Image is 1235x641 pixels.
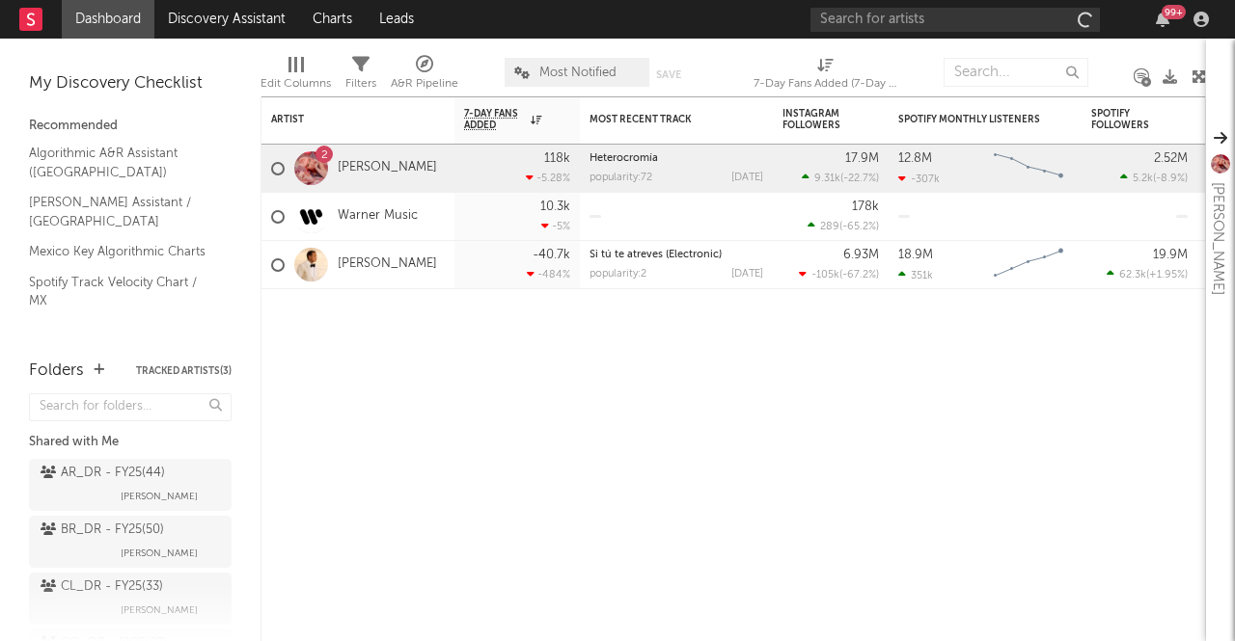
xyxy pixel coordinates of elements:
[754,48,898,104] div: 7-Day Fans Added (7-Day Fans Added)
[541,220,570,232] div: -5 %
[799,268,879,280] div: ( )
[29,192,212,231] a: [PERSON_NAME] Assistant / [GEOGRAPHIC_DATA]
[656,69,681,80] button: Save
[41,575,163,599] div: CL_DR - FY25 ( 33 )
[271,114,416,125] div: Artist
[731,173,763,183] div: [DATE]
[985,145,1072,193] svg: Chart title
[843,174,876,184] span: -22.7 %
[1162,5,1186,19] div: 99 +
[1107,268,1188,280] div: ( )
[1149,270,1185,280] span: +1.95 %
[843,249,879,261] div: 6.93M
[338,160,437,176] a: [PERSON_NAME]
[842,270,876,280] span: -67.2 %
[41,462,165,485] div: AR_DR - FY25 ( 44 )
[464,108,526,131] span: 7-Day Fans Added
[1156,174,1185,184] span: -8.9 %
[810,8,1100,32] input: Search for artists
[121,485,198,508] span: [PERSON_NAME]
[29,360,84,383] div: Folders
[590,250,763,260] div: Si tú te atreves (Electronic)
[754,72,898,95] div: 7-Day Fans Added (7-Day Fans Added)
[345,48,376,104] div: Filters
[540,200,570,213] div: 10.3k
[808,220,879,232] div: ( )
[29,431,232,454] div: Shared with Me
[29,115,232,138] div: Recommended
[1154,152,1188,165] div: 2.52M
[261,72,331,95] div: Edit Columns
[898,269,933,281] div: 351k
[1133,174,1153,184] span: 5.2k
[1119,270,1146,280] span: 62.3k
[590,153,658,164] a: Heterocromía
[845,152,879,165] div: 17.9M
[29,321,212,342] a: Spotify Search Virality / MX
[261,48,331,104] div: Edit Columns
[590,173,652,183] div: popularity: 72
[29,573,232,625] a: CL_DR - FY25(33)[PERSON_NAME]
[527,268,570,280] div: -484 %
[526,172,570,184] div: -5.28 %
[590,250,722,260] a: Si tú te atreves (Electronic)
[29,72,232,95] div: My Discovery Checklist
[852,200,879,213] div: 178k
[814,174,840,184] span: 9.31k
[782,108,850,131] div: Instagram Followers
[121,542,198,565] span: [PERSON_NAME]
[29,393,232,421] input: Search for folders...
[985,241,1072,289] svg: Chart title
[345,72,376,95] div: Filters
[898,152,932,165] div: 12.8M
[29,459,232,511] a: AR_DR - FY25(44)[PERSON_NAME]
[1091,108,1159,131] div: Spotify Followers
[533,249,570,261] div: -40.7k
[802,172,879,184] div: ( )
[136,366,232,376] button: Tracked Artists(3)
[29,143,212,182] a: Algorithmic A&R Assistant ([GEOGRAPHIC_DATA])
[590,114,734,125] div: Most Recent Track
[539,67,617,79] span: Most Notified
[1120,172,1188,184] div: ( )
[898,249,933,261] div: 18.9M
[29,241,212,262] a: Mexico Key Algorithmic Charts
[29,272,212,311] a: Spotify Track Velocity Chart / MX
[544,152,570,165] div: 118k
[820,222,839,232] span: 289
[338,256,437,273] a: [PERSON_NAME]
[1206,182,1229,295] div: [PERSON_NAME]
[842,222,876,232] span: -65.2 %
[898,114,1043,125] div: Spotify Monthly Listeners
[731,269,763,280] div: [DATE]
[391,48,458,104] div: A&R Pipeline
[944,58,1088,87] input: Search...
[1153,249,1188,261] div: 19.9M
[898,173,940,185] div: -307k
[590,269,646,280] div: popularity: 2
[121,599,198,622] span: [PERSON_NAME]
[338,208,418,225] a: Warner Music
[29,516,232,568] a: BR_DR - FY25(50)[PERSON_NAME]
[391,72,458,95] div: A&R Pipeline
[590,153,763,164] div: Heterocromía
[811,270,839,280] span: -105k
[41,519,164,542] div: BR_DR - FY25 ( 50 )
[1156,12,1169,27] button: 99+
